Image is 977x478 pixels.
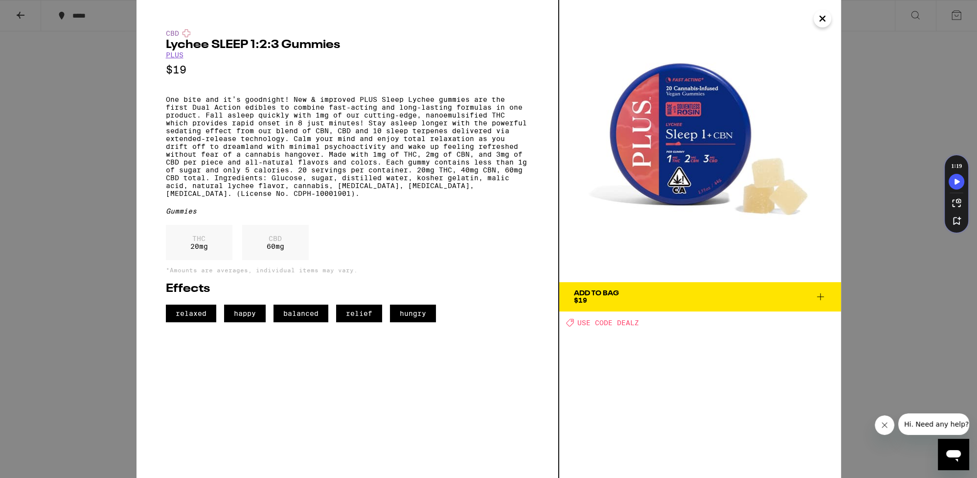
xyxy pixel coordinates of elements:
h2: Effects [166,283,529,295]
span: balanced [273,305,328,322]
a: PLUS [166,51,183,59]
iframe: Close message [875,415,894,435]
iframe: Button to launch messaging window [938,439,969,470]
h2: Lychee SLEEP 1:2:3 Gummies [166,39,529,51]
button: Add To Bag$19 [559,282,841,311]
span: USE CODE DEALZ [577,319,639,327]
p: CBD [267,235,284,242]
p: THC [190,235,208,242]
span: relaxed [166,305,216,322]
span: happy [224,305,266,322]
iframe: Message from company [898,413,969,435]
p: $19 [166,64,529,76]
p: *Amounts are averages, individual items may vary. [166,267,529,273]
button: Close [814,10,831,27]
span: $19 [574,296,587,304]
div: 60 mg [242,225,309,260]
div: Add To Bag [574,290,619,297]
p: One bite and it’s goodnight! New & improved PLUS Sleep Lychee gummies are the first Dual Action e... [166,96,529,197]
div: 20 mg [166,225,232,260]
span: hungry [390,305,436,322]
span: relief [336,305,382,322]
div: Gummies [166,207,529,215]
div: CBD [166,29,529,37]
img: cbdColor.svg [182,29,190,37]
